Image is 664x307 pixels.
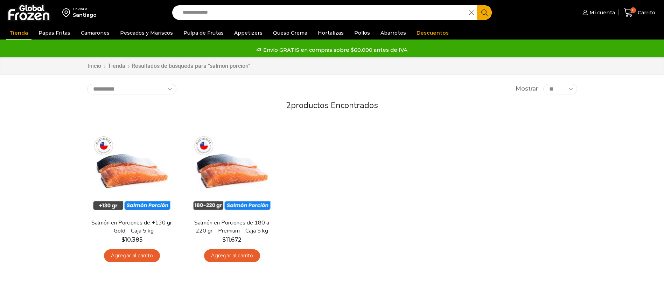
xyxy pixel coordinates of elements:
a: Pollos [351,26,373,40]
a: Queso Crema [270,26,311,40]
div: Santiago [73,12,97,19]
a: Tienda [107,62,126,70]
a: Salmón en Porciones de 180 a 220 gr – Premium – Caja 5 kg [191,219,272,235]
div: Enviar a [73,7,97,12]
span: Carrito [636,9,655,16]
a: Mi cuenta [581,6,615,20]
a: Salmón en Porciones de +130 gr – Gold – Caja 5 kg [91,219,172,235]
img: address-field-icon.svg [62,7,73,19]
span: 8 [630,7,636,13]
a: Hortalizas [314,26,347,40]
a: Inicio [87,62,102,70]
a: Agregar al carrito: “Salmón en Porciones de 180 a 220 gr - Premium - Caja 5 kg” [204,249,260,262]
span: Mi cuenta [588,9,615,16]
span: $ [222,236,226,243]
span: productos encontrados [291,100,378,111]
a: Descuentos [413,26,452,40]
bdi: 10.385 [121,236,142,243]
a: Abarrotes [377,26,410,40]
nav: Breadcrumb [87,62,250,70]
a: Agregar al carrito: “Salmón en Porciones de +130 gr - Gold - Caja 5 kg” [104,249,160,262]
a: Pescados y Mariscos [117,26,176,40]
a: Appetizers [231,26,266,40]
a: Pulpa de Frutas [180,26,227,40]
select: Pedido de la tienda [87,84,176,94]
span: 2 [286,100,291,111]
bdi: 11.672 [222,236,242,243]
a: Tienda [6,26,32,40]
a: Papas Fritas [35,26,74,40]
span: $ [121,236,125,243]
a: Camarones [77,26,113,40]
h1: Resultados de búsqueda para “salmon porcion” [132,63,250,69]
a: 8 Carrito [622,5,657,21]
button: Search button [477,5,492,20]
span: Mostrar [516,85,538,93]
